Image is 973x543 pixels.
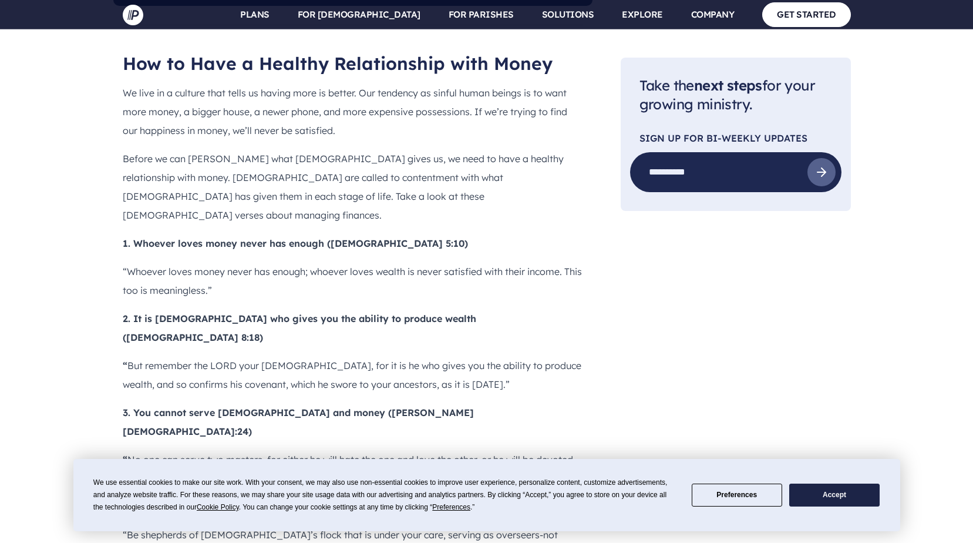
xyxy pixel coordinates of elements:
b: 3. You cannot serve [DEMOGRAPHIC_DATA] and money ([PERSON_NAME][DEMOGRAPHIC_DATA]:24) [123,407,474,437]
button: Accept [789,484,880,507]
b: 2. It is [DEMOGRAPHIC_DATA] who gives you the ability to produce wealth ([DEMOGRAPHIC_DATA] 8:18) [123,313,476,343]
span: next steps [694,76,762,94]
h2: How to Have a Healthy Relationship with Money [123,53,583,74]
p: “Whoever loves money never has enough; whoever loves wealth is never satisfied with their income.... [123,262,583,300]
div: Cookie Consent Prompt [73,459,900,531]
b: 1. Whoever loves money never has enough ([DEMOGRAPHIC_DATA] 5:10) [123,237,468,249]
div: We use essential cookies to make our site work. With your consent, we may also use non-essential ... [93,477,678,514]
span: Preferences [432,503,470,511]
a: GET STARTED [762,2,851,26]
b: “ [123,360,127,371]
p: But remember the LORD your [DEMOGRAPHIC_DATA], for it is he who gives you the ability to produce ... [123,356,583,394]
p: Before we can [PERSON_NAME] what [DEMOGRAPHIC_DATA] gives us, we need to have a healthy relations... [123,149,583,224]
p: No one can serve two masters, for either he will hate the one and love the other, or he will be d... [123,450,583,488]
span: Take the for your growing ministry. [639,76,815,113]
span: Cookie Policy [197,503,239,511]
b: “ [123,454,127,465]
button: Preferences [692,484,782,507]
p: SIGN UP FOR Bi-Weekly Updates [639,134,832,143]
p: We live in a culture that tells us having more is better. Our tendency as sinful human beings is ... [123,83,583,140]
